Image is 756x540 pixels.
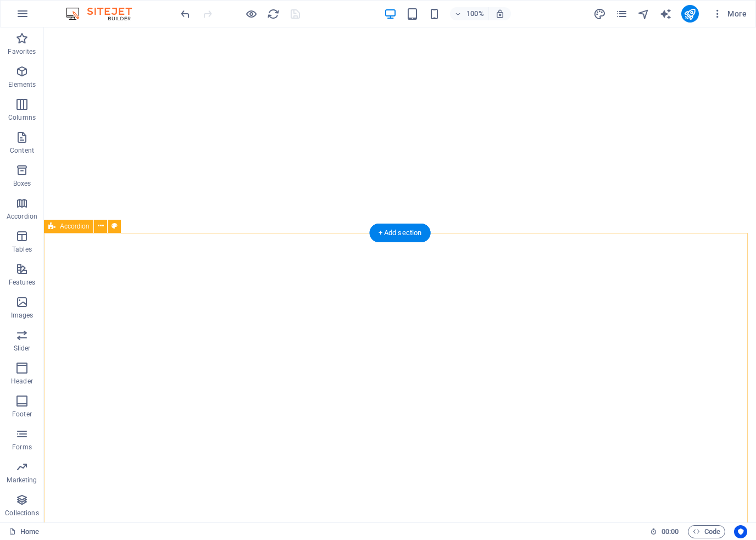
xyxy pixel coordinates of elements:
span: More [712,8,747,19]
i: Pages (Ctrl+Alt+S) [615,8,628,20]
p: Features [9,278,35,287]
i: Undo: Delete elements (Ctrl+Z) [179,8,192,20]
p: Elements [8,80,36,89]
button: More [708,5,751,23]
p: Footer [12,410,32,419]
p: Slider [14,344,31,353]
button: design [593,7,607,20]
p: Collections [5,509,38,517]
p: Favorites [8,47,36,56]
button: navigator [637,7,651,20]
button: 100% [450,7,489,20]
p: Forms [12,443,32,452]
button: publish [681,5,699,23]
p: Images [11,311,34,320]
i: Design (Ctrl+Alt+Y) [593,8,606,20]
h6: 100% [466,7,484,20]
span: : [669,527,671,536]
button: pages [615,7,629,20]
i: On resize automatically adjust zoom level to fit chosen device. [495,9,505,19]
p: Accordion [7,212,37,221]
img: Editor Logo [63,7,146,20]
span: Accordion [60,223,89,230]
span: Code [693,525,720,538]
p: Content [10,146,34,155]
button: undo [179,7,192,20]
i: Navigator [637,8,650,20]
p: Marketing [7,476,37,485]
p: Tables [12,245,32,254]
span: 00 00 [661,525,679,538]
p: Columns [8,113,36,122]
p: Header [11,377,33,386]
h6: Session time [650,525,679,538]
button: text_generator [659,7,672,20]
button: Usercentrics [734,525,747,538]
i: Publish [683,8,696,20]
p: Boxes [13,179,31,188]
i: AI Writer [659,8,672,20]
a: Click to cancel selection. Double-click to open Pages [9,525,39,538]
button: reload [266,7,280,20]
button: Code [688,525,725,538]
div: + Add section [370,224,431,242]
